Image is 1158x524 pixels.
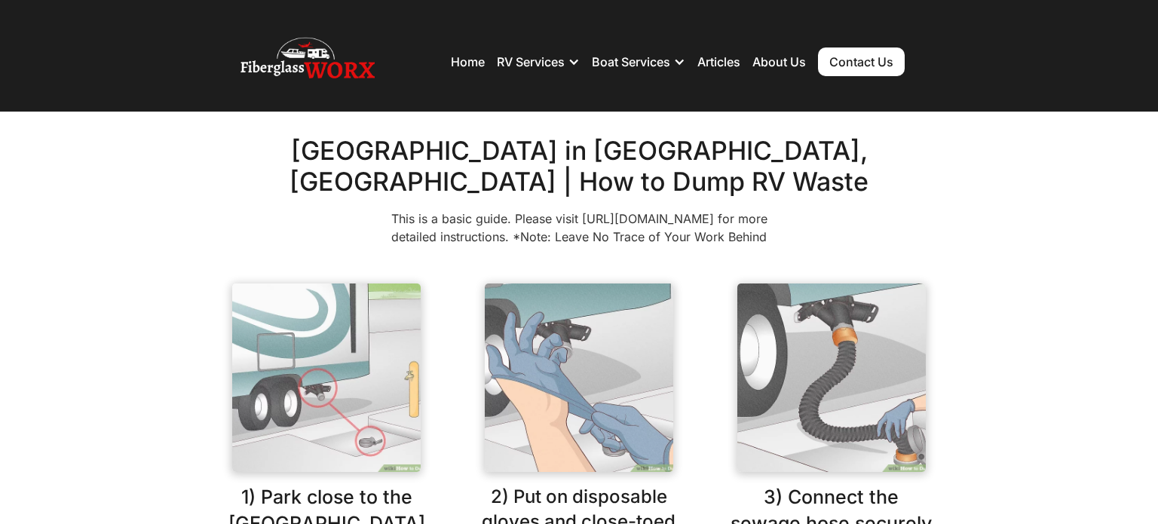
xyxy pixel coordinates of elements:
[818,47,905,76] a: Contact Us
[497,54,565,69] div: RV Services
[372,210,786,246] p: This is a basic guide. Please visit [URL][DOMAIN_NAME] for more detailed instructions. *Note: Lea...
[225,136,933,198] h2: [GEOGRAPHIC_DATA] in [GEOGRAPHIC_DATA], [GEOGRAPHIC_DATA] | How to Dump RV Waste
[752,54,806,69] a: About Us
[232,283,421,472] img: An RV parked close to the dump station.
[592,54,670,69] div: Boat Services
[592,39,685,84] div: Boat Services
[497,39,580,84] div: RV Services
[240,32,375,92] img: Fiberglass WorX – RV Repair, RV Roof & RV Detailing
[451,54,485,69] a: Home
[485,283,673,472] img: A customer using the dump station is putting on gloves before using the equipment.
[737,283,926,472] img: A customer connecting the sewage hose securely.
[697,54,740,69] a: Articles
